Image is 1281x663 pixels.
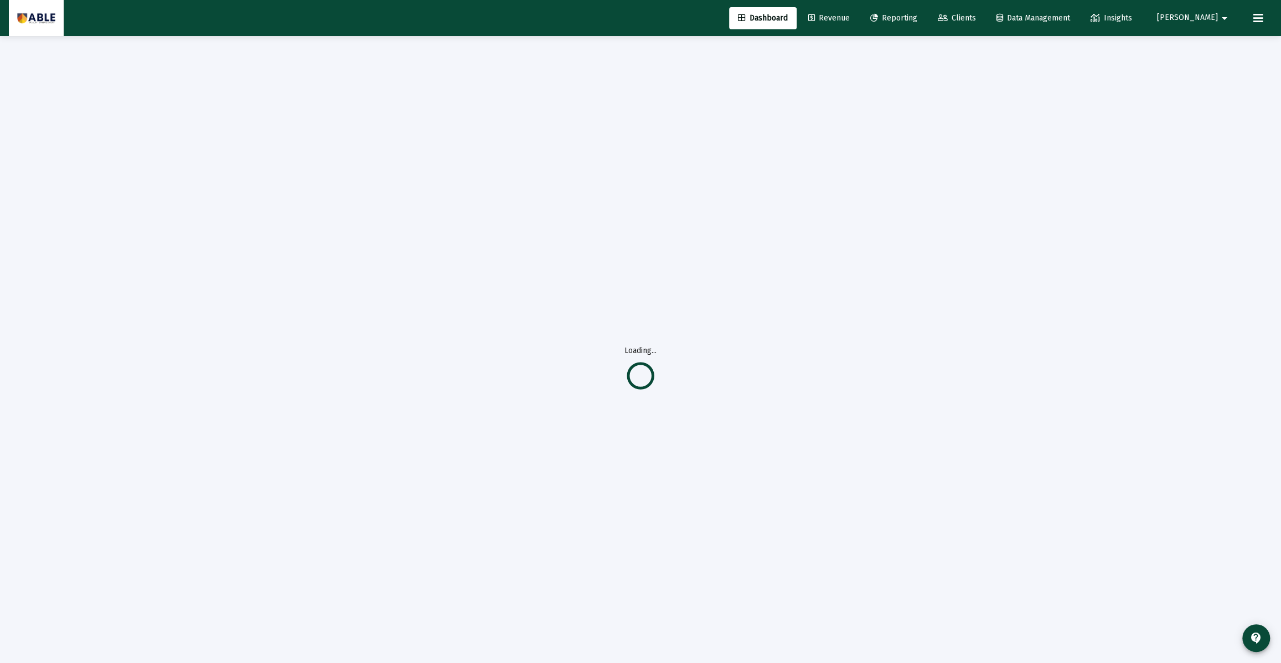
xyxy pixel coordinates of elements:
span: Reporting [870,13,917,23]
a: Clients [929,7,985,29]
a: Insights [1082,7,1141,29]
mat-icon: contact_support [1249,631,1263,645]
span: Clients [938,13,976,23]
img: Dashboard [17,7,55,29]
a: Dashboard [729,7,797,29]
span: Data Management [996,13,1070,23]
span: Insights [1091,13,1132,23]
span: [PERSON_NAME] [1157,13,1218,23]
button: [PERSON_NAME] [1144,7,1244,29]
span: Revenue [808,13,850,23]
mat-icon: arrow_drop_down [1218,7,1231,29]
a: Revenue [799,7,859,29]
span: Dashboard [738,13,788,23]
a: Reporting [861,7,926,29]
a: Data Management [988,7,1079,29]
